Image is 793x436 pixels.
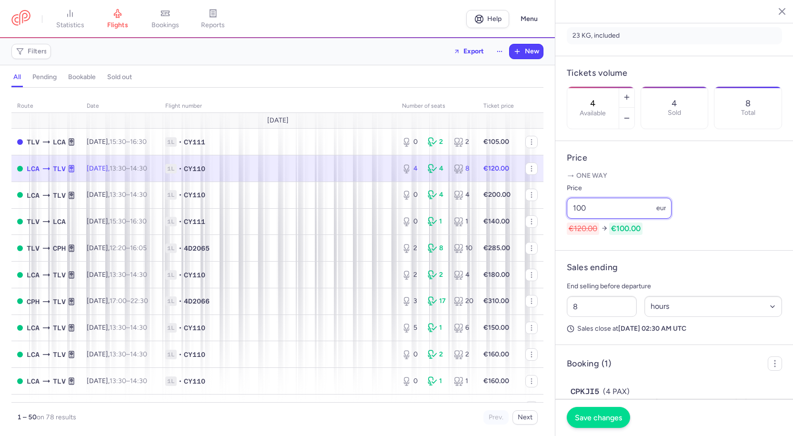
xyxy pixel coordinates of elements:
[53,376,66,386] span: TLV
[184,323,205,333] span: CY110
[454,243,472,253] div: 10
[94,9,141,30] a: flights
[87,377,147,385] span: [DATE],
[81,99,160,113] th: date
[567,324,782,333] p: Sales close at
[53,296,66,307] span: TLV
[179,164,182,173] span: •
[53,137,66,147] span: LCA
[463,48,484,55] span: Export
[184,217,205,226] span: CY111
[571,398,605,406] span: €520.00
[110,324,126,332] time: 13:30
[567,358,611,369] h4: Booking (1)
[12,44,50,59] button: Filters
[87,164,147,172] span: [DATE],
[53,270,66,280] span: TLV
[53,243,66,253] span: CPH
[184,164,205,173] span: CY110
[454,270,472,280] div: 4
[567,27,782,44] li: 23 KG, included
[567,152,782,163] h4: Price
[184,270,205,280] span: CY110
[165,243,177,253] span: 1L
[130,271,147,279] time: 14:30
[428,376,446,386] div: 1
[37,413,76,421] span: on 78 results
[402,296,420,306] div: 3
[27,137,40,147] span: TLV
[466,10,509,28] a: Help
[483,244,510,252] strong: €285.00
[110,297,148,305] span: –
[110,164,147,172] span: –
[110,324,147,332] span: –
[160,99,396,113] th: Flight number
[110,164,126,172] time: 13:30
[46,9,94,30] a: statistics
[428,350,446,359] div: 2
[179,376,182,386] span: •
[27,270,40,280] span: LCA
[567,223,599,235] span: €120.00
[110,191,126,199] time: 13:30
[483,297,509,305] strong: €310.00
[454,164,472,173] div: 8
[483,271,510,279] strong: €180.00
[110,138,126,146] time: 15:30
[580,110,606,117] label: Available
[512,410,538,425] button: Next
[447,44,490,59] button: Export
[130,324,147,332] time: 14:30
[87,244,147,252] span: [DATE],
[567,296,637,317] input: ##
[454,190,472,200] div: 4
[130,297,148,305] time: 22:30
[28,48,47,55] span: Filters
[402,243,420,253] div: 2
[27,216,40,227] span: TLV
[27,296,40,307] span: CPH
[515,10,543,28] button: Menu
[53,323,66,333] span: TLV
[483,377,509,385] strong: €160.00
[179,137,182,147] span: •
[402,217,420,226] div: 0
[402,164,420,173] div: 4
[53,163,66,174] span: TLV
[11,99,81,113] th: route
[130,191,147,199] time: 14:30
[605,398,748,406] span: [PERSON_NAME], Reem KAB GNAEM KAB (+2)
[184,137,205,147] span: CY111
[487,15,502,22] span: Help
[87,350,147,358] span: [DATE],
[454,376,472,386] div: 1
[201,21,225,30] span: reports
[184,296,210,306] span: 4D2066
[151,21,179,30] span: bookings
[567,68,782,79] h4: Tickets volume
[428,190,446,200] div: 4
[668,109,681,117] p: Sold
[179,350,182,359] span: •
[396,99,478,113] th: number of seats
[130,350,147,358] time: 14:30
[672,99,677,108] p: 4
[741,109,755,117] p: Total
[618,324,686,333] strong: [DATE] 02:30 AM UTC
[110,138,147,146] span: –
[179,190,182,200] span: •
[165,270,177,280] span: 1L
[87,324,147,332] span: [DATE],
[454,296,472,306] div: 20
[130,377,147,385] time: 14:30
[179,270,182,280] span: •
[483,324,509,332] strong: €150.00
[107,21,128,30] span: flights
[87,191,147,199] span: [DATE],
[165,190,177,200] span: 1L
[53,190,66,201] span: TLV
[53,216,66,227] span: LCA
[402,376,420,386] div: 0
[428,217,446,226] div: 1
